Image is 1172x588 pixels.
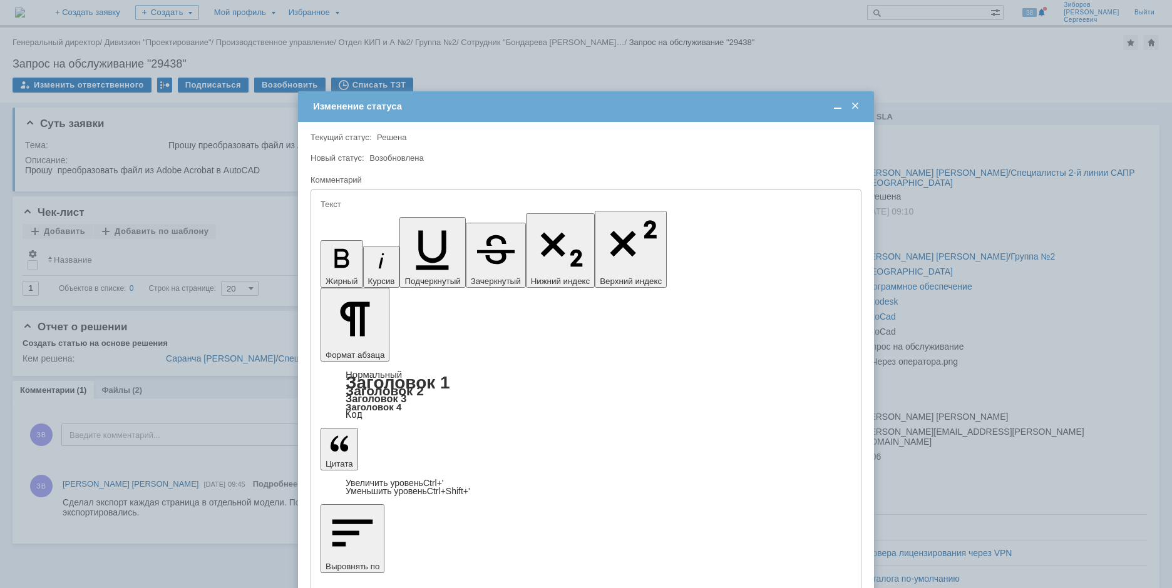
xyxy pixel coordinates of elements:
span: Жирный [326,276,358,286]
span: Ctrl+' [423,478,444,488]
button: Формат абзаца [321,288,389,362]
button: Нижний индекс [526,213,595,288]
button: Подчеркнутый [399,217,465,288]
button: Верхний индекс [595,211,667,288]
a: Заголовок 1 [346,373,450,392]
button: Курсив [363,246,400,288]
a: Заголовок 4 [346,402,401,412]
span: Закрыть [849,101,861,112]
button: Зачеркнутый [466,223,526,288]
div: Комментарий [311,175,859,186]
a: Increase [346,478,444,488]
span: Ctrl+Shift+' [427,486,470,496]
span: Курсив [368,276,395,286]
span: Выровнять по [326,562,379,571]
button: Жирный [321,240,363,288]
span: Цитата [326,459,353,469]
a: Заголовок 2 [346,383,424,398]
span: Формат абзаца [326,350,384,360]
button: Выровнять по [321,504,384,573]
span: Подчеркнутый [404,276,460,286]
div: Изменение статуса [313,101,861,112]
span: Нижний индекс [531,276,590,286]
div: Цитата [321,479,851,495]
a: Код [346,409,362,420]
div: Формат абзаца [321,370,851,419]
button: Цитата [321,428,358,470]
span: Зачеркнутый [471,276,521,286]
div: Текст [321,200,849,208]
span: Свернуть (Ctrl + M) [831,101,844,112]
span: Верхний индекс [600,276,662,286]
a: Нормальный [346,369,402,380]
span: Решена [377,133,406,142]
label: Новый статус: [311,153,364,163]
a: Заголовок 3 [346,393,406,404]
a: Decrease [346,486,470,496]
label: Текущий статус: [311,133,371,142]
span: Возобновлена [369,153,424,163]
